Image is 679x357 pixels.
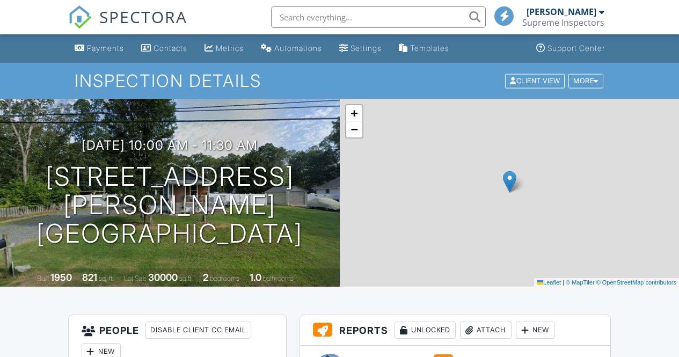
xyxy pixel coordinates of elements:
[596,279,676,286] a: © OpenStreetMap contributors
[82,138,258,152] h3: [DATE] 10:00 am - 11:30 am
[522,17,604,28] div: Supreme Inspectors
[179,274,193,282] span: sq.ft.
[99,274,114,282] span: sq. ft.
[271,6,486,28] input: Search everything...
[516,322,555,339] div: New
[203,272,208,283] div: 2
[351,106,357,120] span: +
[346,105,362,121] a: Zoom in
[395,322,456,339] div: Unlocked
[216,43,244,53] div: Metrics
[263,274,294,282] span: bathrooms
[410,43,449,53] div: Templates
[87,43,124,53] div: Payments
[68,5,92,29] img: The Best Home Inspection Software - Spectora
[200,39,248,59] a: Metrics
[82,272,97,283] div: 821
[154,43,187,53] div: Contacts
[75,71,604,90] h1: Inspection Details
[351,43,382,53] div: Settings
[460,322,512,339] div: Attach
[274,43,322,53] div: Automations
[257,39,326,59] a: Automations (Basic)
[50,272,72,283] div: 1950
[300,315,610,346] h3: Reports
[68,14,187,37] a: SPECTORA
[563,279,564,286] span: |
[351,122,357,136] span: −
[395,39,454,59] a: Templates
[335,39,386,59] a: Settings
[568,74,603,88] div: More
[124,274,147,282] span: Lot Size
[99,5,187,28] span: SPECTORA
[70,39,128,59] a: Payments
[210,274,239,282] span: bedrooms
[346,121,362,137] a: Zoom out
[37,274,49,282] span: Built
[527,6,596,17] div: [PERSON_NAME]
[148,272,178,283] div: 30000
[145,322,251,339] div: Disable Client CC Email
[503,171,516,193] img: Marker
[505,74,565,88] div: Client View
[250,272,261,283] div: 1.0
[137,39,192,59] a: Contacts
[547,43,605,53] div: Support Center
[566,279,595,286] a: © MapTiler
[532,39,609,59] a: Support Center
[537,279,561,286] a: Leaflet
[17,163,323,247] h1: [STREET_ADDRESS][PERSON_NAME] [GEOGRAPHIC_DATA]
[504,76,567,84] a: Client View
